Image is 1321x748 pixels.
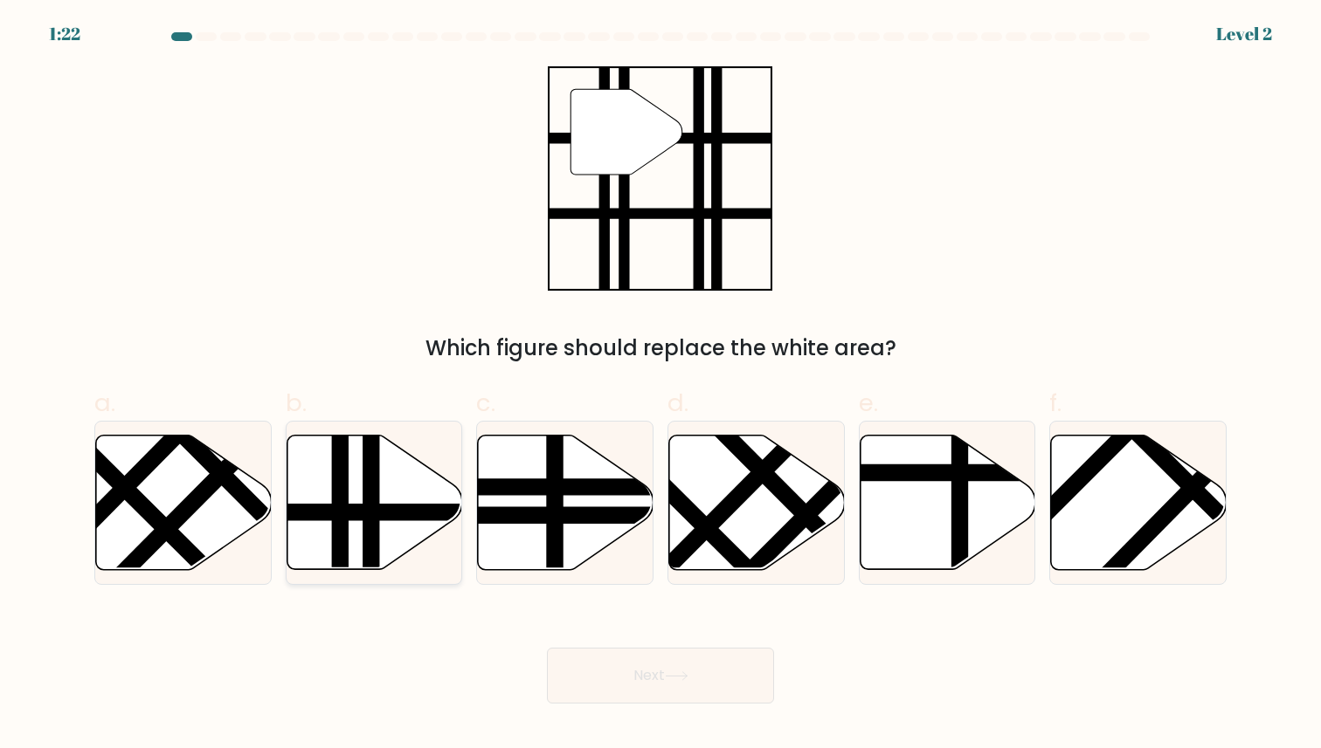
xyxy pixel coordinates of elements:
[49,21,80,47] div: 1:22
[667,386,688,420] span: d.
[476,386,495,420] span: c.
[547,648,774,703] button: Next
[1216,21,1272,47] div: Level 2
[571,89,683,175] g: "
[1049,386,1062,420] span: f.
[105,333,1216,364] div: Which figure should replace the white area?
[286,386,307,420] span: b.
[94,386,115,420] span: a.
[859,386,878,420] span: e.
